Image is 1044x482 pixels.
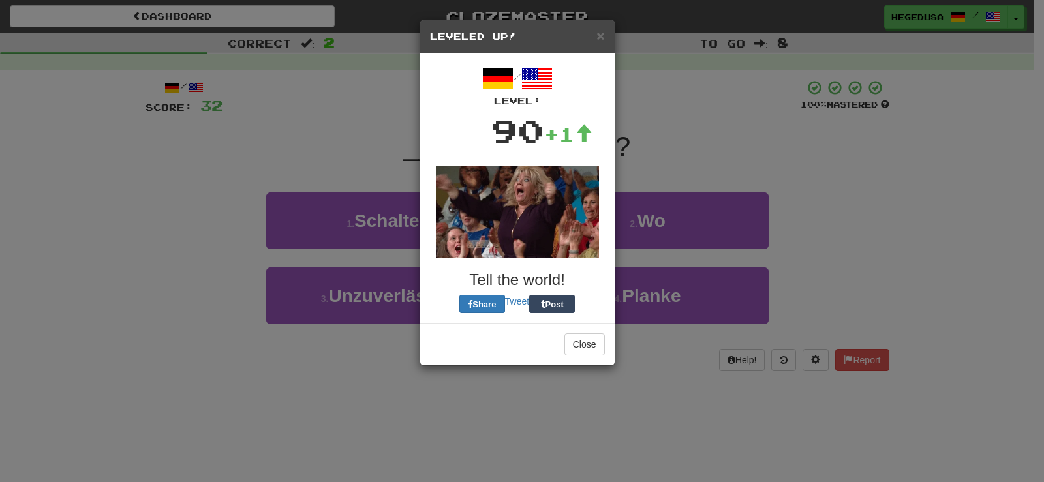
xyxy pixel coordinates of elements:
[596,28,604,43] span: ×
[564,333,605,355] button: Close
[436,166,599,258] img: happy-lady-c767e5519d6a7a6d241e17537db74d2b6302dbbc2957d4f543dfdf5f6f88f9b5.gif
[544,121,592,147] div: +1
[596,29,604,42] button: Close
[430,63,605,108] div: /
[430,271,605,288] h3: Tell the world!
[505,296,529,307] a: Tweet
[430,95,605,108] div: Level:
[459,295,505,313] button: Share
[491,108,544,153] div: 90
[529,295,575,313] button: Post
[430,30,605,43] h5: Leveled Up!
